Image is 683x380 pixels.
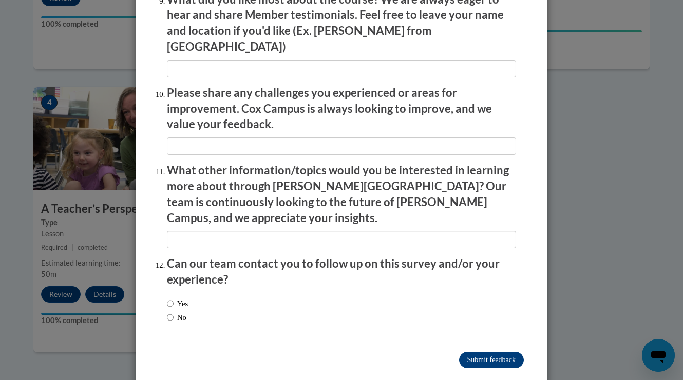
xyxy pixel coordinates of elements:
[167,298,174,309] input: Yes
[167,312,174,323] input: No
[167,163,516,226] p: What other information/topics would you be interested in learning more about through [PERSON_NAME...
[167,298,188,309] label: Yes
[167,256,516,288] p: Can our team contact you to follow up on this survey and/or your experience?
[167,312,186,323] label: No
[167,85,516,132] p: Please share any challenges you experienced or areas for improvement. Cox Campus is always lookin...
[459,352,524,368] input: Submit feedback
